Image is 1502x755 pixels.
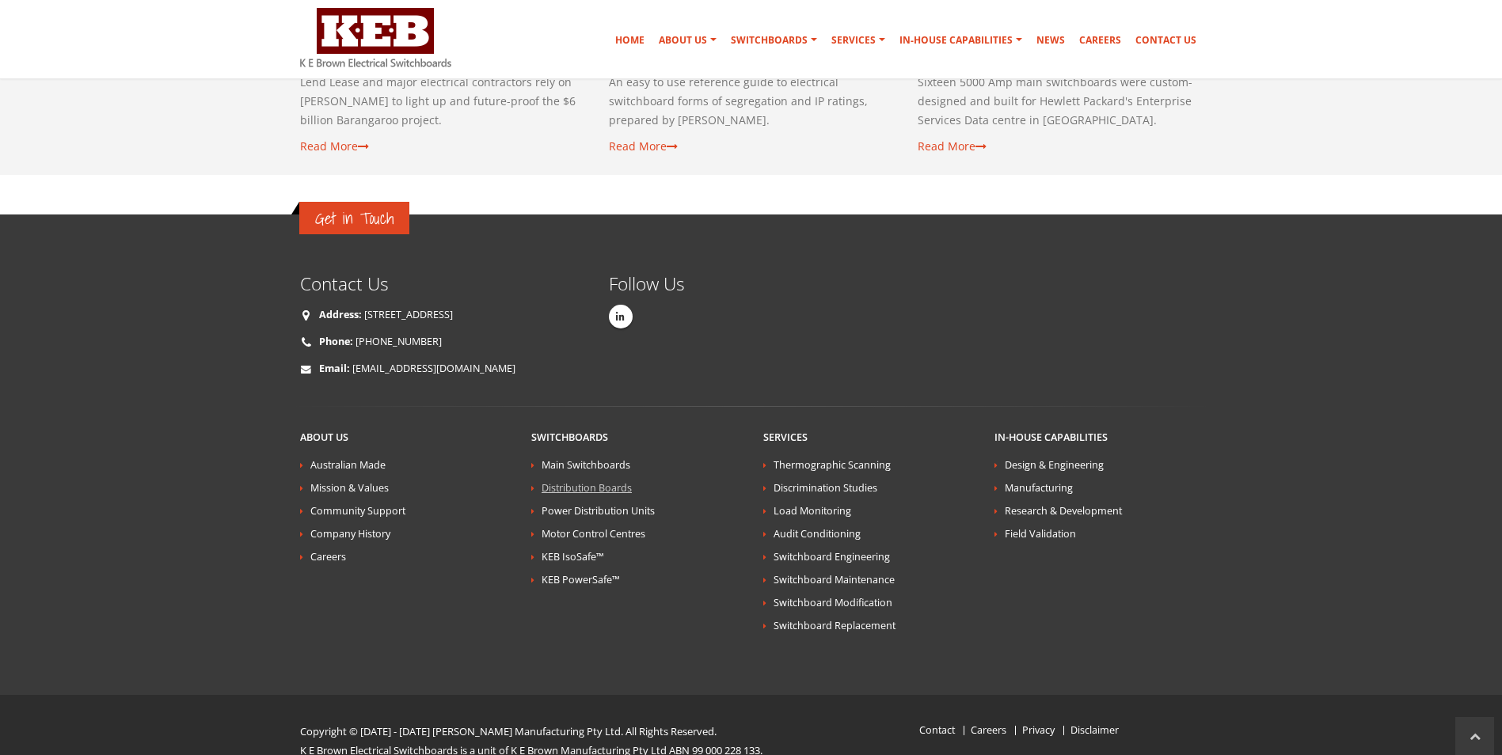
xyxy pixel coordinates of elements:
a: Read More [609,138,678,154]
a: Community Support [310,504,405,518]
a: Main Switchboards [542,458,630,472]
p: An easy to use reference guide to electrical switchboard forms of segregation and IP ratings, pre... [609,73,894,130]
a: [STREET_ADDRESS] [364,308,453,321]
a: Australian Made [310,458,386,472]
a: In-house Capabilities [994,431,1108,444]
a: Research & Development [1005,504,1122,518]
a: [PHONE_NUMBER] [356,335,442,348]
a: Power Distribution Units [542,504,655,518]
a: Thermographic Scanning [774,458,891,472]
a: KEB IsoSafe™ [542,550,604,563]
a: Audit Conditioning [774,527,861,541]
a: Careers [310,550,346,563]
a: Contact [919,723,955,737]
a: Home [609,25,651,56]
a: Contact Us [1129,25,1203,56]
h4: Follow Us [609,273,740,294]
a: About Us [652,25,723,56]
a: In-house Capabilities [893,25,1029,56]
a: Services [763,431,808,444]
p: Sixteen 5000 Amp main switchboards were custom-designed and built for Hewlett Packard's Enterpris... [918,73,1203,130]
a: About Us [300,431,348,444]
a: Mission & Values [310,481,389,495]
a: Privacy [1022,723,1055,737]
p: Copyright © [DATE] - [DATE] [PERSON_NAME] Manufacturing Pty Ltd. All Rights Reserved. [300,722,817,741]
a: Services [825,25,892,56]
a: Manufacturing [1005,481,1073,495]
a: Load Monitoring [774,504,851,518]
a: Design & Engineering [1005,458,1104,472]
a: Switchboards [724,25,823,56]
a: Motor Control Centres [542,527,645,541]
a: Read More [918,138,987,154]
a: Switchboard Maintenance [774,573,895,586]
img: K E Brown Electrical Switchboards [300,8,451,67]
a: Switchboard Replacement [774,619,895,632]
strong: Email: [319,362,350,375]
strong: Address: [319,308,362,321]
a: Careers [971,723,1006,737]
a: KEB PowerSafe™ [542,573,620,586]
a: Distribution Boards [542,481,632,495]
p: Lend Lease and major electrical contractors rely on [PERSON_NAME] to light up and future-proof th... [300,73,585,130]
a: Disclaimer [1070,723,1119,737]
h4: Contact Us [300,273,585,294]
a: [EMAIL_ADDRESS][DOMAIN_NAME] [352,362,515,375]
strong: Phone: [319,335,353,348]
a: Switchboard Modification [774,596,892,609]
a: Field Validation [1005,527,1076,541]
a: Company History [310,527,390,541]
a: Careers [1073,25,1127,56]
a: Discrimination Studies [774,481,877,495]
a: Read More [300,138,369,154]
span: Get in Touch [315,205,394,231]
a: Switchboards [531,431,608,444]
a: News [1030,25,1071,56]
a: Switchboard Engineering [774,550,890,563]
a: Linkedin [609,305,633,328]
